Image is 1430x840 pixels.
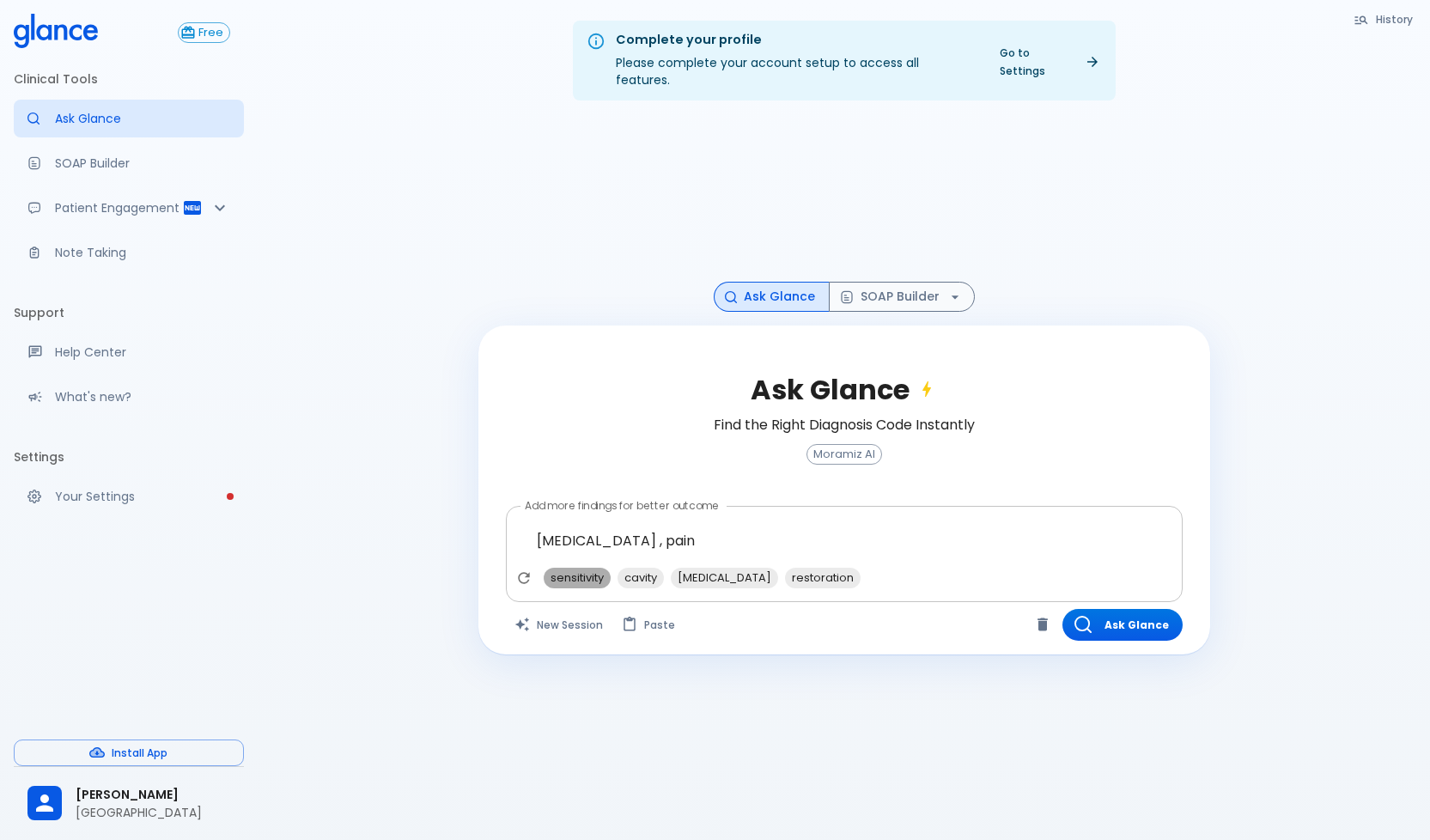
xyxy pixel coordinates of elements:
[989,40,1109,83] a: Go to Settings
[511,565,537,591] button: Refresh suggestions
[192,27,229,40] span: Free
[55,110,230,127] p: Ask Glance
[76,804,230,821] p: [GEOGRAPHIC_DATA]
[671,568,778,587] span: [MEDICAL_DATA]
[751,374,937,406] h2: Ask Glance
[785,568,861,588] div: restoration
[14,58,244,100] li: Clinical Tools
[518,514,1171,568] textarea: [MEDICAL_DATA] , pain
[178,22,230,43] button: Free
[55,344,230,361] p: Help Center
[506,609,613,641] button: Clears all inputs and results.
[55,155,230,172] p: SOAP Builder
[1030,612,1056,637] button: Clear
[14,436,244,478] li: Settings
[76,786,230,804] span: [PERSON_NAME]
[14,774,244,833] div: [PERSON_NAME][GEOGRAPHIC_DATA]
[1062,609,1183,641] button: Ask Glance
[785,568,861,587] span: restoration
[714,282,830,312] button: Ask Glance
[178,22,244,43] a: Click to view or change your subscription
[14,740,244,766] button: Install App
[14,292,244,333] li: Support
[544,568,611,587] span: sensitivity
[55,388,230,405] p: What's new?
[1345,7,1423,32] button: History
[14,100,244,137] a: Moramiz: Find ICD10AM codes instantly
[55,199,182,216] p: Patient Engagement
[613,609,685,641] button: Paste from clipboard
[55,244,230,261] p: Note Taking
[14,234,244,271] a: Advanced note-taking
[807,448,881,461] span: Moramiz AI
[55,488,230,505] p: Your Settings
[671,568,778,588] div: [MEDICAL_DATA]
[544,568,611,588] div: sensitivity
[14,144,244,182] a: Docugen: Compose a clinical documentation in seconds
[618,568,664,587] span: cavity
[829,282,975,312] button: SOAP Builder
[616,31,976,50] div: Complete your profile
[14,378,244,416] div: Recent updates and feature releases
[714,413,975,437] h6: Find the Right Diagnosis Code Instantly
[14,333,244,371] a: Get help from our support team
[618,568,664,588] div: cavity
[525,498,719,513] label: Add more findings for better outcome
[14,189,244,227] div: Patient Reports & Referrals
[14,478,244,515] a: Please complete account setup
[616,26,976,95] div: Please complete your account setup to access all features.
